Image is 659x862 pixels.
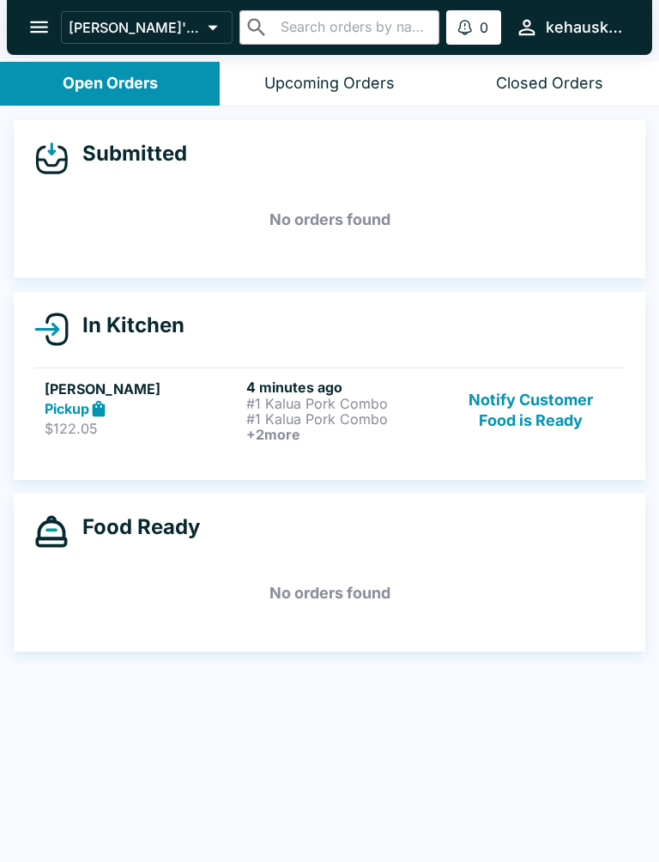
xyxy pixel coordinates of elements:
h6: + 2 more [246,427,441,442]
h4: Food Ready [69,514,200,540]
a: [PERSON_NAME]Pickup$122.054 minutes ago#1 Kalua Pork Combo#1 Kalua Pork Combo+2moreNotify Custome... [34,367,625,452]
button: Notify Customer Food is Ready [448,379,614,442]
div: Open Orders [63,74,158,94]
strong: Pickup [45,400,89,417]
h5: [PERSON_NAME] [45,379,239,399]
div: Upcoming Orders [264,74,395,94]
p: #1 Kalua Pork Combo [246,411,441,427]
div: Closed Orders [496,74,603,94]
h5: No orders found [34,189,625,251]
p: $122.05 [45,420,239,437]
p: 0 [480,19,488,36]
h4: Submitted [69,141,187,167]
button: [PERSON_NAME]'s Kitchen [61,11,233,44]
input: Search orders by name or phone number [275,15,432,39]
h5: No orders found [34,562,625,624]
h6: 4 minutes ago [246,379,441,396]
button: kehauskitchen [508,9,632,46]
button: open drawer [17,5,61,49]
div: kehauskitchen [546,17,625,38]
p: #1 Kalua Pork Combo [246,396,441,411]
h4: In Kitchen [69,313,184,338]
p: [PERSON_NAME]'s Kitchen [69,19,201,36]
